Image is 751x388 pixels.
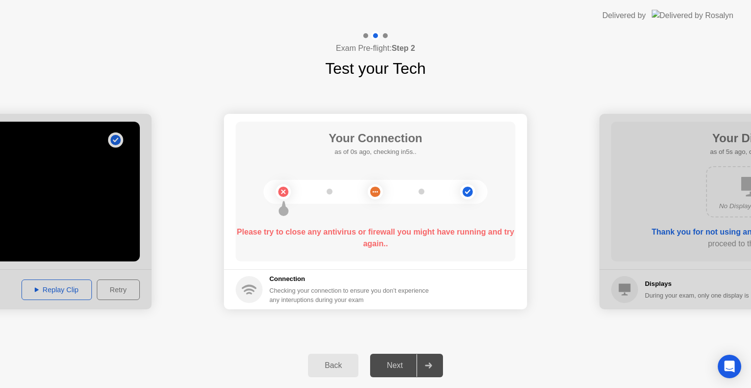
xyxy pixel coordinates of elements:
[370,354,443,377] button: Next
[718,355,741,378] div: Open Intercom Messenger
[269,286,435,304] div: Checking your connection to ensure you don’t experience any interuptions during your exam
[329,129,422,147] h1: Your Connection
[392,44,415,52] b: Step 2
[602,10,646,22] div: Delivered by
[329,147,422,157] h5: as of 0s ago, checking in5s..
[269,274,435,284] h5: Connection
[311,361,355,370] div: Back
[373,361,417,370] div: Next
[308,354,358,377] button: Back
[237,228,514,248] b: Please try to close any antivirus or firewall you might have running and try again..
[325,57,426,80] h1: Test your Tech
[652,10,733,21] img: Delivered by Rosalyn
[336,43,415,54] h4: Exam Pre-flight:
